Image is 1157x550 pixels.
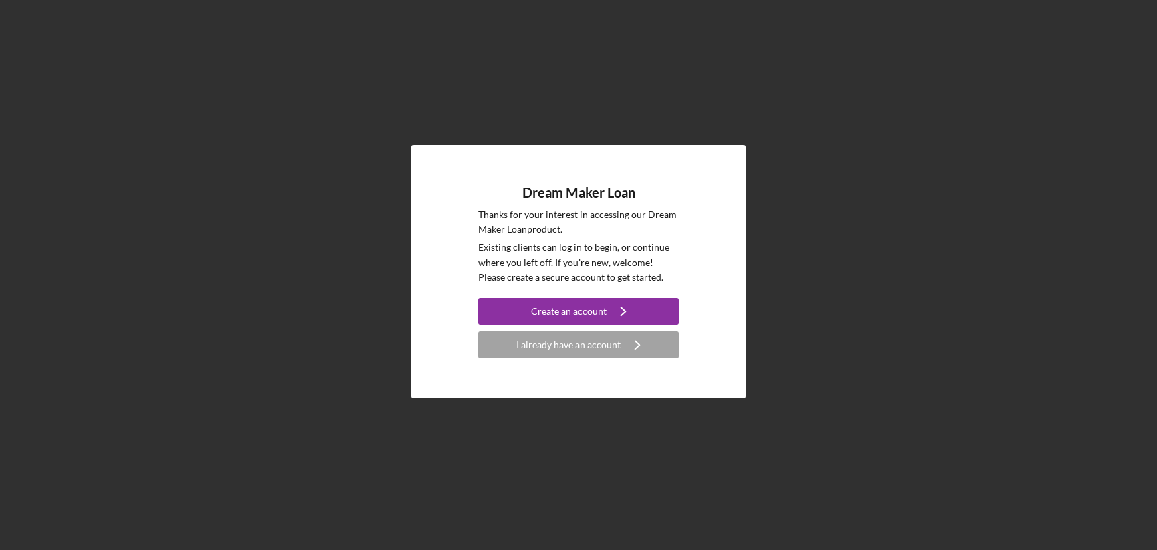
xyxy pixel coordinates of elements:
div: Create an account [531,298,607,325]
p: Thanks for your interest in accessing our Dream Maker Loan product. [478,207,679,237]
button: Create an account [478,298,679,325]
div: I already have an account [516,331,621,358]
a: Create an account [478,298,679,328]
p: Existing clients can log in to begin, or continue where you left off. If you're new, welcome! Ple... [478,240,679,285]
button: I already have an account [478,331,679,358]
h4: Dream Maker Loan [522,185,635,200]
